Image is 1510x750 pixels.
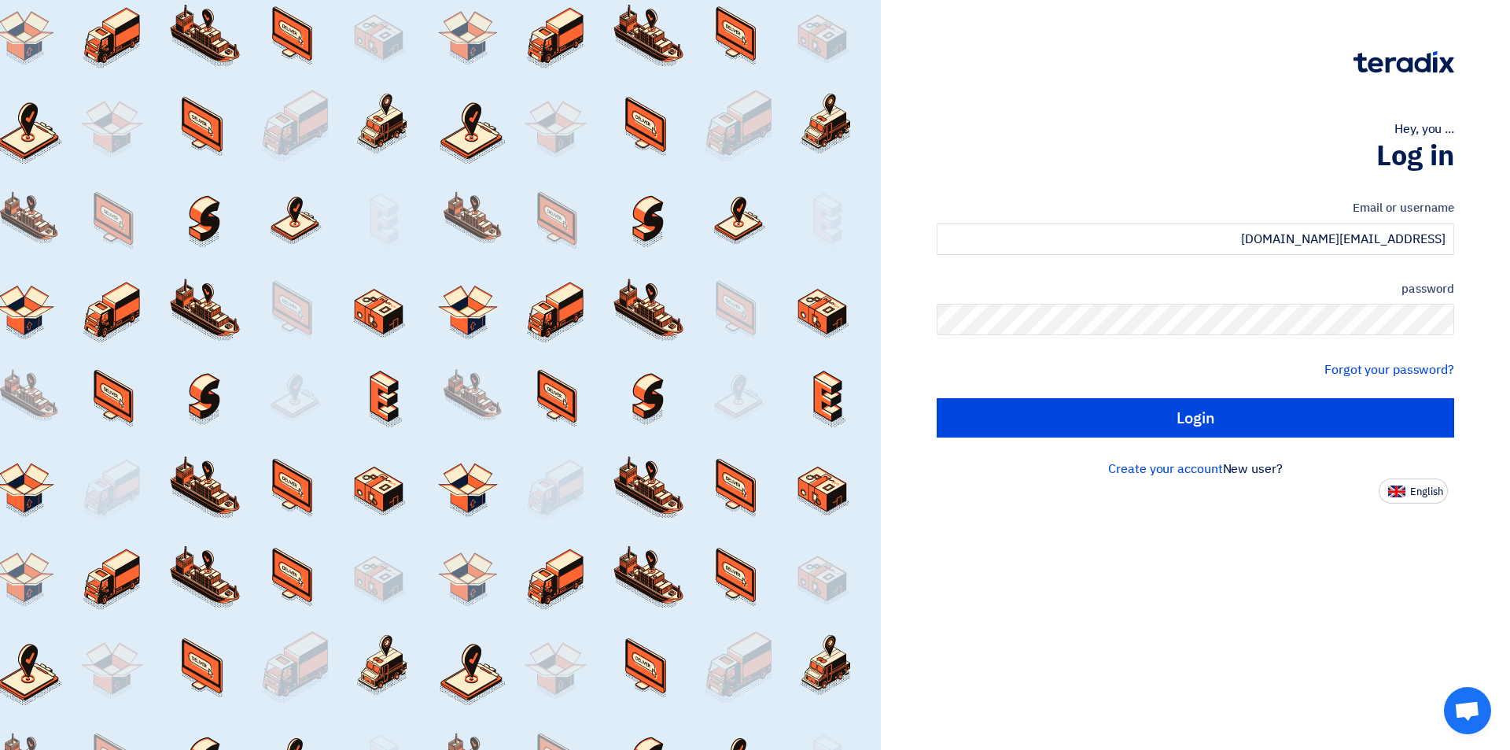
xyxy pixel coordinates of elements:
font: English [1410,484,1443,499]
a: Forgot your password? [1324,360,1454,379]
font: Hey, you ... [1394,120,1454,139]
font: New user? [1223,460,1283,478]
button: English [1379,478,1448,504]
font: Log in [1376,135,1454,177]
img: en-US.png [1388,486,1405,497]
input: Login [937,398,1454,438]
img: Teradix logo [1353,51,1454,73]
font: password [1401,280,1454,297]
input: Enter your work email or username... [937,224,1454,255]
a: Create your account [1108,460,1222,478]
div: Open chat [1444,687,1491,734]
font: Email or username [1353,199,1454,216]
